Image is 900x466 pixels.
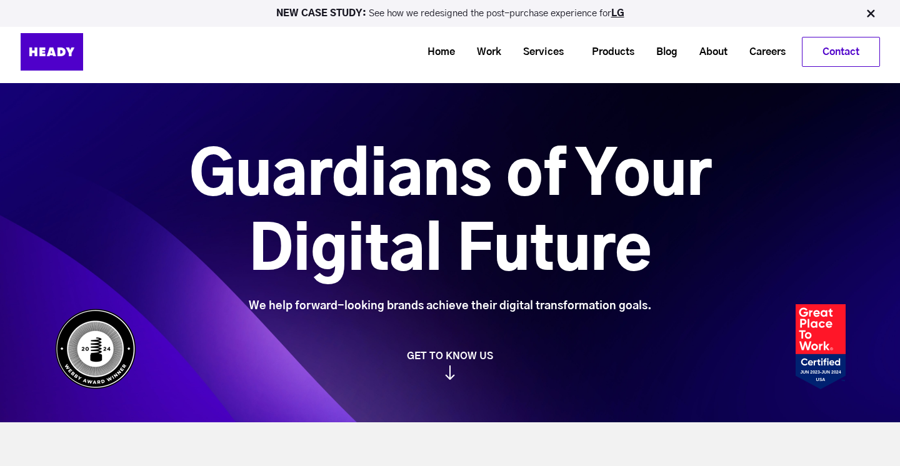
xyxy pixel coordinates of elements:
[21,33,83,71] img: Heady_Logo_Web-01 (1)
[461,41,507,64] a: Work
[114,37,880,67] div: Navigation Menu
[507,41,570,64] a: Services
[864,7,877,20] img: Close Bar
[276,9,369,18] strong: NEW CASE STUDY:
[641,41,684,64] a: Blog
[802,37,879,66] a: Contact
[445,365,455,380] img: arrow_down
[6,9,894,18] p: See how we redesigned the post-purchase experience for
[684,41,734,64] a: About
[734,41,792,64] a: Careers
[611,9,624,18] a: LG
[55,309,136,389] img: Heady_WebbyAward_Winner-4
[119,299,781,313] div: We help forward-looking brands achieve their digital transformation goals.
[119,139,781,289] h1: Guardians of Your Digital Future
[412,41,461,64] a: Home
[49,350,852,380] a: GET TO KNOW US
[576,41,641,64] a: Products
[796,304,846,389] img: Heady_2023_Certification_Badge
